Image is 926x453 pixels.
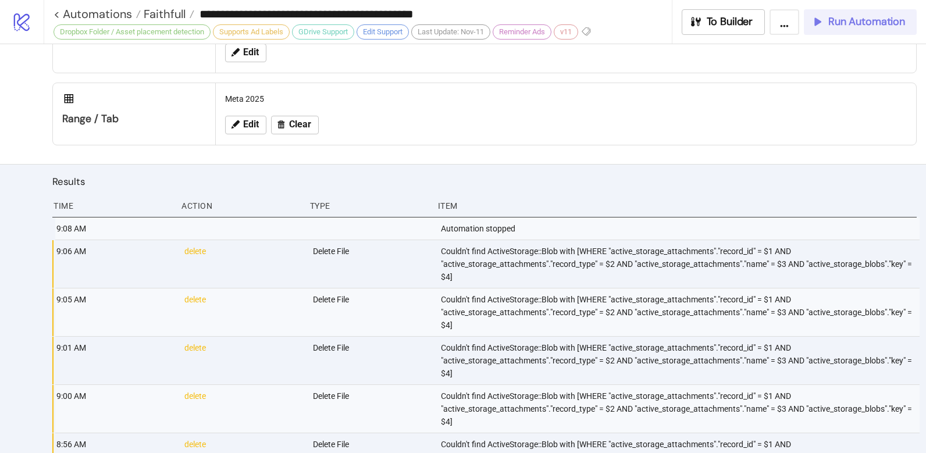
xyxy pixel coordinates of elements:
[55,240,175,288] div: 9:06 AM
[55,217,175,240] div: 9:08 AM
[312,288,432,336] div: Delete File
[292,24,354,40] div: GDrive Support
[440,288,920,336] div: Couldn't find ActiveStorage::Blob with [WHERE "active_storage_attachments"."record_id" = $1 AND "...
[440,337,920,384] div: Couldn't find ActiveStorage::Blob with [WHERE "active_storage_attachments"."record_id" = $1 AND "...
[141,8,194,20] a: Faithfull
[52,195,172,217] div: Time
[55,385,175,433] div: 9:00 AM
[54,24,211,40] div: Dropbox Folder / Asset placement detection
[440,240,920,288] div: Couldn't find ActiveStorage::Blob with [WHERE "active_storage_attachments"."record_id" = $1 AND "...
[440,217,920,240] div: Automation stopped
[55,337,175,384] div: 9:01 AM
[440,385,920,433] div: Couldn't find ActiveStorage::Blob with [WHERE "active_storage_attachments"."record_id" = $1 AND "...
[493,24,551,40] div: Reminder Ads
[271,116,319,134] button: Clear
[309,195,429,217] div: Type
[554,24,578,40] div: v11
[180,195,300,217] div: Action
[183,288,303,336] div: delete
[220,88,911,110] div: Meta 2025
[770,9,799,35] button: ...
[183,385,303,433] div: delete
[243,119,259,130] span: Edit
[141,6,186,22] span: Faithfull
[183,240,303,288] div: delete
[289,119,311,130] span: Clear
[411,24,490,40] div: Last Update: Nov-11
[225,44,266,62] button: Edit
[437,195,917,217] div: Item
[682,9,765,35] button: To Builder
[312,240,432,288] div: Delete File
[225,116,266,134] button: Edit
[312,337,432,384] div: Delete File
[312,385,432,433] div: Delete File
[828,15,905,28] span: Run Automation
[52,174,917,189] h2: Results
[55,288,175,336] div: 9:05 AM
[213,24,290,40] div: Supports Ad Labels
[804,9,917,35] button: Run Automation
[707,15,753,28] span: To Builder
[183,337,303,384] div: delete
[54,8,141,20] a: < Automations
[62,112,206,126] div: Range / Tab
[357,24,409,40] div: Edit Support
[243,47,259,58] span: Edit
